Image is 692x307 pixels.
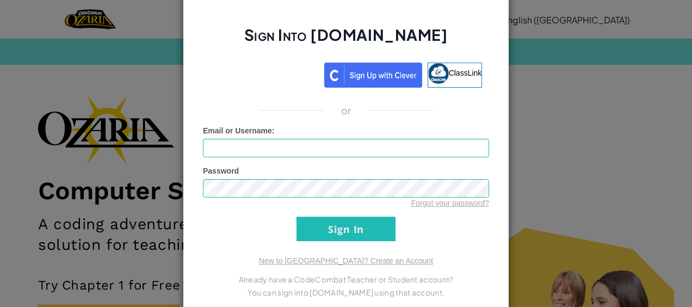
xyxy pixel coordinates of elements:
p: or [341,104,351,117]
img: classlink-logo-small.png [428,63,449,84]
a: New to [GEOGRAPHIC_DATA]? Create an Account [259,256,433,265]
input: Sign In [296,217,396,241]
span: ClassLink [449,69,482,77]
iframe: Sign in with Google Button [205,62,324,85]
p: Already have a CodeCombat Teacher or Student account? [203,273,489,286]
p: You can sign into [DOMAIN_NAME] using that account. [203,286,489,299]
span: Password [203,167,239,175]
a: Forgot your password? [411,199,489,207]
label: : [203,125,275,136]
h2: Sign Into [DOMAIN_NAME] [203,24,489,56]
img: clever_sso_button@2x.png [324,63,422,88]
span: Email or Username [203,126,272,135]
